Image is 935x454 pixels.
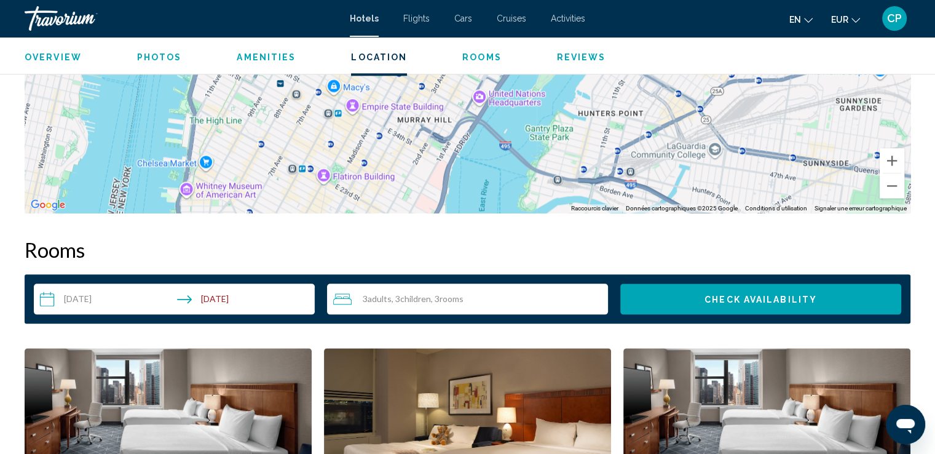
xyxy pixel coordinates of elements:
span: en [789,15,801,25]
button: Location [351,52,407,63]
a: Activities [551,14,585,23]
button: Change currency [831,10,860,28]
a: Conditions d'utilisation (s'ouvre dans un nouvel onglet) [745,205,807,212]
span: Overview [25,52,82,62]
span: Check Availability [704,295,817,305]
span: Rooms [462,52,502,62]
a: Cruises [497,14,526,23]
span: 3 [363,294,392,304]
a: Travorium [25,6,337,31]
a: Signaler une erreur cartographique [815,205,907,212]
span: Photos [137,52,182,62]
iframe: Bouton de lancement de la fenêtre de messagerie [886,405,925,444]
button: Amenities [237,52,296,63]
button: Zoom arrière [880,173,904,198]
span: Reviews [557,52,606,62]
span: Adults [368,293,392,304]
button: Raccourcis clavier [571,204,618,213]
span: , 3 [392,294,431,304]
span: rooms [440,293,464,304]
button: Travelers: 3 adults, 3 children [327,284,608,314]
button: User Menu [878,6,910,31]
span: CP [887,12,902,25]
span: Amenities [237,52,296,62]
button: Rooms [462,52,502,63]
span: Children [400,293,431,304]
a: Hotels [350,14,379,23]
a: Ouvrir cette zone dans Google Maps (dans une nouvelle fenêtre) [28,197,68,213]
button: Zoom avant [880,148,904,173]
button: Check-in date: Apr 25, 2026 Check-out date: May 2, 2026 [34,284,315,314]
span: , 3 [431,294,464,304]
button: Photos [137,52,182,63]
button: Check Availability [620,284,901,314]
span: Location [351,52,407,62]
a: Cars [454,14,472,23]
div: Search widget [34,284,901,314]
button: Overview [25,52,82,63]
h2: Rooms [25,237,910,262]
a: Flights [403,14,430,23]
span: Données cartographiques ©2025 Google [626,205,738,212]
button: Change language [789,10,813,28]
span: EUR [831,15,848,25]
img: Google [28,197,68,213]
button: Reviews [557,52,606,63]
